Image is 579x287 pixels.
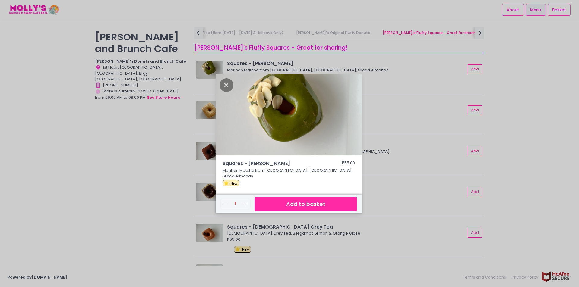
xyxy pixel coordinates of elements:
img: Squares - Uji Matcha Morihan [216,74,362,156]
button: Close [220,82,233,88]
button: Add to basket [255,197,357,211]
span: New [230,181,237,186]
div: ₱55.00 [342,160,355,167]
span: Squares - [PERSON_NAME] [223,160,322,167]
span: ⭐ [224,180,229,186]
p: Morihan Matcha from [GEOGRAPHIC_DATA], [GEOGRAPHIC_DATA], Sliced Almonds [223,167,355,179]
